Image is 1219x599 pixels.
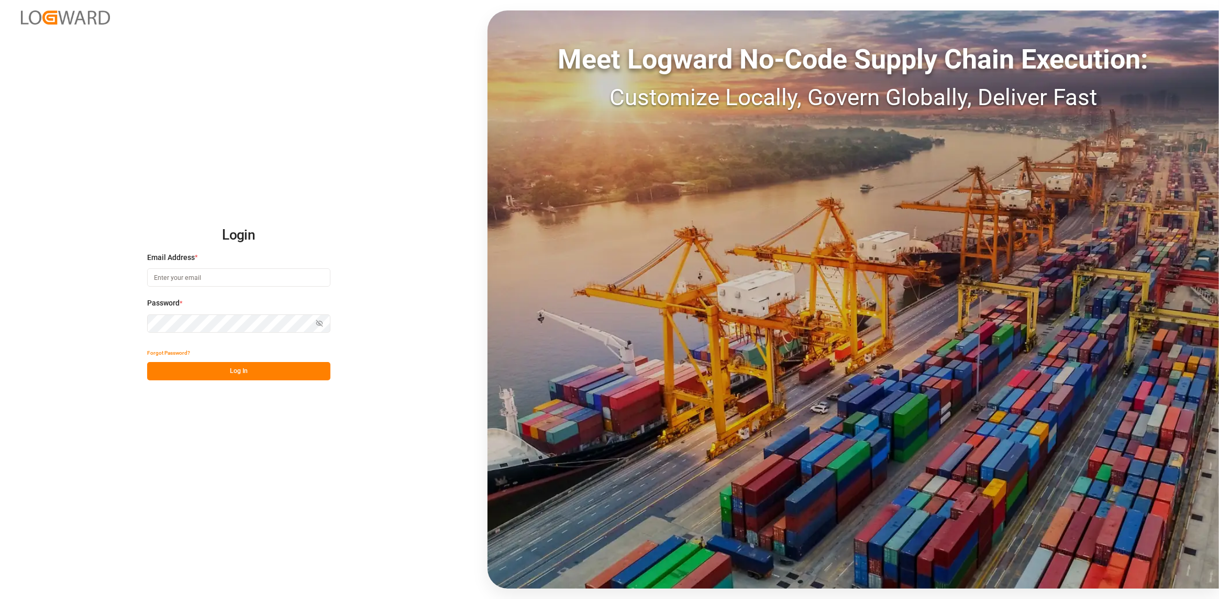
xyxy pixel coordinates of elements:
button: Log In [147,362,330,380]
span: Email Address [147,252,195,263]
input: Enter your email [147,268,330,287]
div: Meet Logward No-Code Supply Chain Execution: [487,39,1219,80]
span: Password [147,298,180,309]
h2: Login [147,219,330,252]
div: Customize Locally, Govern Globally, Deliver Fast [487,80,1219,115]
button: Forgot Password? [147,344,190,362]
img: Logward_new_orange.png [21,10,110,25]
